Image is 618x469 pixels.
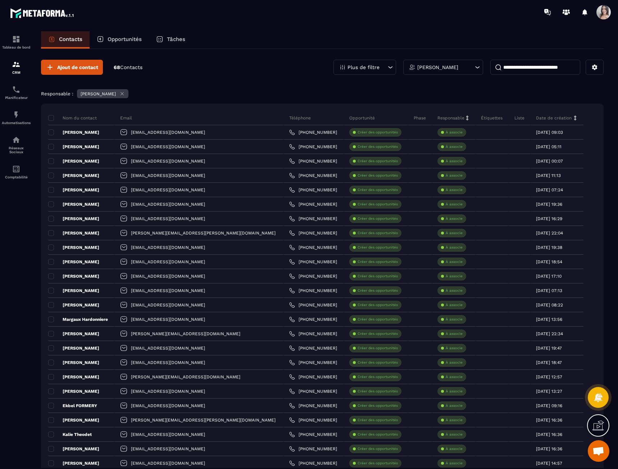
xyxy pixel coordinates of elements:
[446,274,463,279] p: À associe
[358,403,398,408] p: Créer des opportunités
[289,374,337,380] a: [PHONE_NUMBER]
[536,288,562,293] p: [DATE] 07:13
[289,129,337,135] a: [PHONE_NUMBER]
[90,31,149,49] a: Opportunités
[108,36,142,42] p: Opportunités
[12,110,21,119] img: automations
[81,91,116,96] p: [PERSON_NAME]
[414,115,426,121] p: Phase
[588,440,609,462] div: Ouvrir le chat
[446,259,463,264] p: À associe
[446,159,463,164] p: À associe
[289,245,337,250] a: [PHONE_NUMBER]
[358,173,398,178] p: Créer des opportunités
[57,64,98,71] span: Ajout de contact
[358,288,398,293] p: Créer des opportunités
[120,115,132,121] p: Email
[446,216,463,221] p: À associe
[10,6,75,19] img: logo
[289,331,337,337] a: [PHONE_NUMBER]
[536,216,562,221] p: [DATE] 16:29
[59,36,82,42] p: Contacts
[446,331,463,336] p: À associe
[536,130,563,135] p: [DATE] 09:03
[358,418,398,423] p: Créer des opportunités
[358,245,398,250] p: Créer des opportunités
[446,130,463,135] p: À associe
[12,165,21,173] img: accountant
[446,317,463,322] p: À associe
[358,187,398,192] p: Créer des opportunités
[48,245,99,250] p: [PERSON_NAME]
[446,187,463,192] p: À associe
[446,245,463,250] p: À associe
[2,70,31,74] p: CRM
[149,31,192,49] a: Tâches
[2,55,31,80] a: formationformationCRM
[48,388,99,394] p: [PERSON_NAME]
[536,432,562,437] p: [DATE] 16:36
[358,446,398,451] p: Créer des opportunités
[358,374,398,379] p: Créer des opportunités
[358,159,398,164] p: Créer des opportunités
[358,231,398,236] p: Créer des opportunités
[446,418,463,423] p: À associe
[536,317,562,322] p: [DATE] 13:56
[358,360,398,365] p: Créer des opportunités
[48,158,99,164] p: [PERSON_NAME]
[536,115,572,121] p: Date de création
[48,129,99,135] p: [PERSON_NAME]
[2,130,31,159] a: social-networksocial-networkRéseaux Sociaux
[12,35,21,44] img: formation
[446,432,463,437] p: À associe
[289,446,337,452] a: [PHONE_NUMBER]
[536,231,563,236] p: [DATE] 22:04
[446,231,463,236] p: À associe
[48,216,99,222] p: [PERSON_NAME]
[446,360,463,365] p: À associe
[48,432,92,437] p: Kalie Theodet
[2,175,31,179] p: Comptabilité
[48,273,99,279] p: [PERSON_NAME]
[289,201,337,207] a: [PHONE_NUMBER]
[289,187,337,193] a: [PHONE_NUMBER]
[349,115,375,121] p: Opportunité
[536,360,562,365] p: [DATE] 18:47
[536,173,561,178] p: [DATE] 11:13
[48,360,99,365] p: [PERSON_NAME]
[358,317,398,322] p: Créer des opportunités
[536,202,562,207] p: [DATE] 19:36
[41,91,73,96] p: Responsable :
[48,403,97,409] p: Ekbel FORMERY
[446,288,463,293] p: À associe
[48,460,99,466] p: [PERSON_NAME]
[41,60,103,75] button: Ajout de contact
[289,144,337,150] a: [PHONE_NUMBER]
[358,130,398,135] p: Créer des opportunités
[446,389,463,394] p: À associe
[358,389,398,394] p: Créer des opportunités
[514,115,524,121] p: Liste
[12,85,21,94] img: scheduler
[358,432,398,437] p: Créer des opportunités
[536,159,563,164] p: [DATE] 00:07
[48,230,99,236] p: [PERSON_NAME]
[12,136,21,144] img: social-network
[289,317,337,322] a: [PHONE_NUMBER]
[48,259,99,265] p: [PERSON_NAME]
[358,461,398,466] p: Créer des opportunités
[358,202,398,207] p: Créer des opportunités
[358,216,398,221] p: Créer des opportunités
[358,346,398,351] p: Créer des opportunités
[48,144,99,150] p: [PERSON_NAME]
[536,346,562,351] p: [DATE] 19:47
[536,302,563,308] p: [DATE] 08:22
[289,288,337,293] a: [PHONE_NUMBER]
[536,331,563,336] p: [DATE] 22:34
[289,417,337,423] a: [PHONE_NUMBER]
[48,201,99,207] p: [PERSON_NAME]
[358,331,398,336] p: Créer des opportunités
[417,65,458,70] p: [PERSON_NAME]
[536,461,562,466] p: [DATE] 14:57
[48,446,99,452] p: [PERSON_NAME]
